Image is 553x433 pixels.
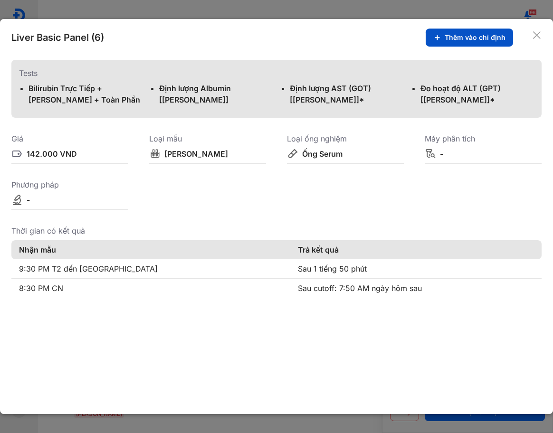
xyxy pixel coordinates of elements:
[11,179,128,190] div: Phương pháp
[290,279,542,298] td: Sau cutoff: 7:50 AM ngày hôm sau
[302,148,343,160] div: Ống Serum
[11,31,104,44] div: Liver Basic Panel (6)
[11,259,290,279] td: 9:30 PM T2 đến [GEOGRAPHIC_DATA]
[164,148,228,160] div: [PERSON_NAME]
[19,67,534,79] div: Tests
[425,133,542,144] div: Máy phân tích
[27,148,77,160] div: 142.000 VND
[290,240,542,259] th: Trả kết quả
[420,83,534,105] div: Đo hoạt độ ALT (GPT) [[PERSON_NAME]]*
[159,83,273,105] div: Định lượng Albumin [[PERSON_NAME]]
[290,259,542,279] td: Sau 1 tiếng 50 phút
[426,28,513,47] button: Thêm vào chỉ định
[287,133,404,144] div: Loại ống nghiệm
[149,133,266,144] div: Loại mẫu
[440,148,443,160] div: -
[29,83,142,105] div: Bilirubin Trực Tiếp + [PERSON_NAME] + Toàn Phần
[11,133,128,144] div: Giá
[11,279,290,298] td: 8:30 PM CN
[11,225,542,236] div: Thời gian có kết quả
[290,83,403,105] div: Định lượng AST (GOT) [[PERSON_NAME]]*
[11,240,290,259] th: Nhận mẫu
